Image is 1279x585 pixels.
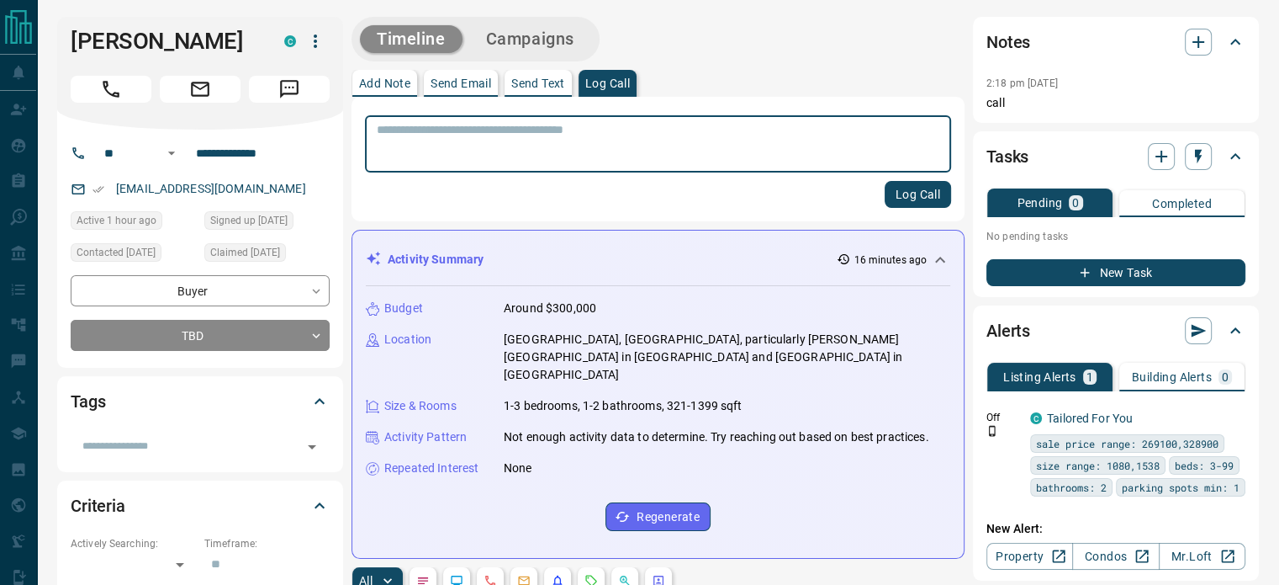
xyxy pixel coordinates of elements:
p: Log Call [585,77,630,89]
p: Activity Pattern [384,428,467,446]
span: beds: 3-99 [1175,457,1234,474]
div: condos.ca [284,35,296,47]
a: [EMAIL_ADDRESS][DOMAIN_NAME] [116,182,306,195]
p: 1-3 bedrooms, 1-2 bathrooms, 321-1399 sqft [504,397,743,415]
p: Around $300,000 [504,300,596,317]
p: Actively Searching: [71,536,196,551]
p: [GEOGRAPHIC_DATA], [GEOGRAPHIC_DATA], particularly [PERSON_NAME][GEOGRAPHIC_DATA] in [GEOGRAPHIC_... [504,331,950,384]
p: Send Text [511,77,565,89]
svg: Email Verified [92,183,104,195]
button: Timeline [360,25,462,53]
button: Campaigns [469,25,591,53]
span: Email [160,76,240,103]
p: Repeated Interest [384,460,478,477]
button: Open [161,143,182,163]
h2: Criteria [71,492,125,519]
h2: Notes [986,29,1030,56]
p: 2:18 pm [DATE] [986,77,1058,89]
p: Location [384,331,431,348]
div: Mon Aug 19 2024 [204,211,330,235]
span: Claimed [DATE] [210,244,280,261]
p: Pending [1017,197,1062,209]
div: Tasks [986,136,1245,177]
p: call [986,94,1245,112]
a: Property [986,543,1073,570]
div: Activity Summary16 minutes ago [366,244,950,275]
p: New Alert: [986,520,1245,538]
span: parking spots min: 1 [1122,479,1239,496]
span: bathrooms: 2 [1036,479,1107,496]
span: Signed up [DATE] [210,212,288,229]
p: 0 [1072,197,1079,209]
p: None [504,460,532,477]
div: condos.ca [1030,412,1042,424]
span: Contacted [DATE] [77,244,156,261]
span: sale price range: 269100,328900 [1036,435,1218,452]
h2: Alerts [986,317,1030,344]
p: 16 minutes ago [854,253,927,268]
p: Off [986,410,1020,425]
div: Notes [986,22,1245,62]
p: Not enough activity data to determine. Try reaching out based on best practices. [504,428,929,446]
button: New Task [986,259,1245,286]
p: Size & Rooms [384,397,457,415]
span: Active 1 hour ago [77,212,156,229]
p: Activity Summary [388,251,484,269]
span: size range: 1080,1538 [1036,457,1160,474]
p: Listing Alerts [1003,371,1076,383]
h2: Tasks [986,143,1028,170]
p: 1 [1086,371,1093,383]
div: Mon Aug 19 2024 [204,243,330,267]
div: Buyer [71,275,330,306]
span: Call [71,76,151,103]
span: Message [249,76,330,103]
div: Criteria [71,486,330,526]
a: Tailored For You [1047,412,1133,425]
div: Tue Sep 16 2025 [71,211,196,235]
a: Condos [1072,543,1159,570]
p: Completed [1152,198,1212,210]
button: Regenerate [605,503,711,531]
svg: Push Notification Only [986,425,998,437]
h1: [PERSON_NAME] [71,28,259,55]
button: Open [300,435,324,459]
div: TBD [71,320,330,351]
p: No pending tasks [986,224,1245,249]
p: Building Alerts [1132,371,1212,383]
p: 0 [1222,371,1229,383]
div: Fri Sep 05 2025 [71,243,196,267]
button: Log Call [885,181,951,208]
p: Timeframe: [204,536,330,551]
p: Add Note [359,77,410,89]
h2: Tags [71,388,105,415]
div: Alerts [986,311,1245,351]
p: Send Email [431,77,491,89]
a: Mr.Loft [1159,543,1245,570]
p: Budget [384,300,423,317]
div: Tags [71,381,330,422]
